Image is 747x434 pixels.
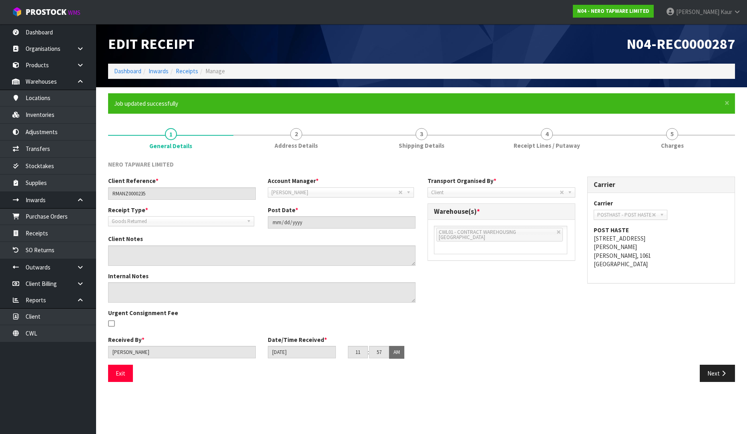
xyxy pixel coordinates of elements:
label: Account Manager [268,177,319,185]
button: Next [700,365,735,382]
a: Dashboard [114,67,141,75]
span: 2 [290,128,302,140]
button: Exit [108,365,133,382]
span: Receipt Lines / Putaway [514,141,580,150]
button: AM [389,346,404,359]
span: POSTHAST - POST HASTE [597,210,652,220]
a: N04 - NERO TAPWARE LIMITED [573,5,654,18]
span: General Details [149,142,192,150]
span: ProStock [26,7,66,17]
span: Kaur [721,8,732,16]
label: Client Reference [108,177,159,185]
strong: POST HASTE [594,226,629,234]
input: Client Reference [108,187,256,200]
h3: Carrier [594,181,729,189]
label: Carrier [594,199,613,207]
label: Receipt Type [108,206,148,214]
small: WMS [68,9,80,16]
span: 5 [666,128,678,140]
span: [PERSON_NAME] [676,8,719,16]
label: Internal Notes [108,272,149,280]
span: [PERSON_NAME] [271,188,398,197]
td: : [368,346,369,359]
input: HH [348,346,368,358]
input: Date/Time received [268,346,336,358]
label: Received By [108,336,145,344]
span: NERO TAPWARE LIMITED [108,161,174,168]
span: Job updated successfully [114,100,178,107]
span: × [725,97,729,108]
span: Goods Returned [112,217,243,226]
span: Edit Receipt [108,35,195,53]
label: Client Notes [108,235,143,243]
a: Receipts [176,67,198,75]
label: Transport Organised By [428,177,496,185]
strong: N04 - NERO TAPWARE LIMITED [577,8,649,14]
img: cube-alt.png [12,7,22,17]
input: MM [369,346,389,358]
label: Post Date [268,206,298,214]
span: Manage [205,67,225,75]
label: Date/Time Received [268,336,327,344]
address: [STREET_ADDRESS] [PERSON_NAME] [PERSON_NAME], 1061 [GEOGRAPHIC_DATA] [594,226,729,269]
span: Shipping Details [399,141,444,150]
span: 3 [416,128,428,140]
span: 4 [541,128,553,140]
span: N04-REC0000287 [627,35,735,53]
span: Charges [661,141,684,150]
span: Address Details [275,141,318,150]
span: CWL01 - CONTRACT WAREHOUSING [GEOGRAPHIC_DATA] [439,229,516,241]
span: 1 [165,128,177,140]
span: Client [431,188,560,197]
span: General Details [108,154,735,388]
a: Inwards [149,67,169,75]
h3: Warehouse(s) [434,208,569,215]
label: Urgent Consignment Fee [108,309,178,317]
